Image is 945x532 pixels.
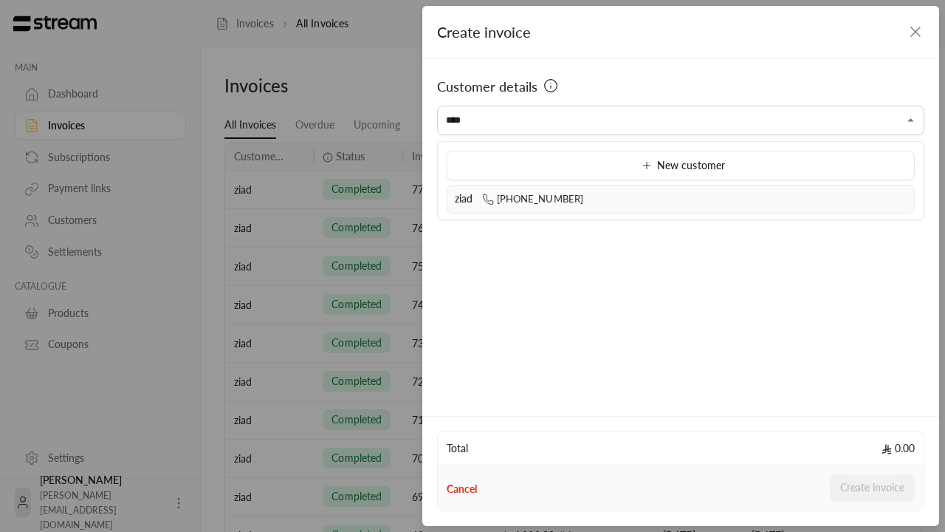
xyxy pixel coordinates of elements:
span: ziad [455,192,473,205]
button: Cancel [447,482,477,497]
span: New customer [636,159,725,171]
button: Close [902,112,920,129]
span: 0.00 [882,441,915,456]
span: [PHONE_NUMBER] [482,193,584,205]
span: Total [447,441,468,456]
span: Customer details [437,76,537,97]
span: Create invoice [437,23,531,41]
